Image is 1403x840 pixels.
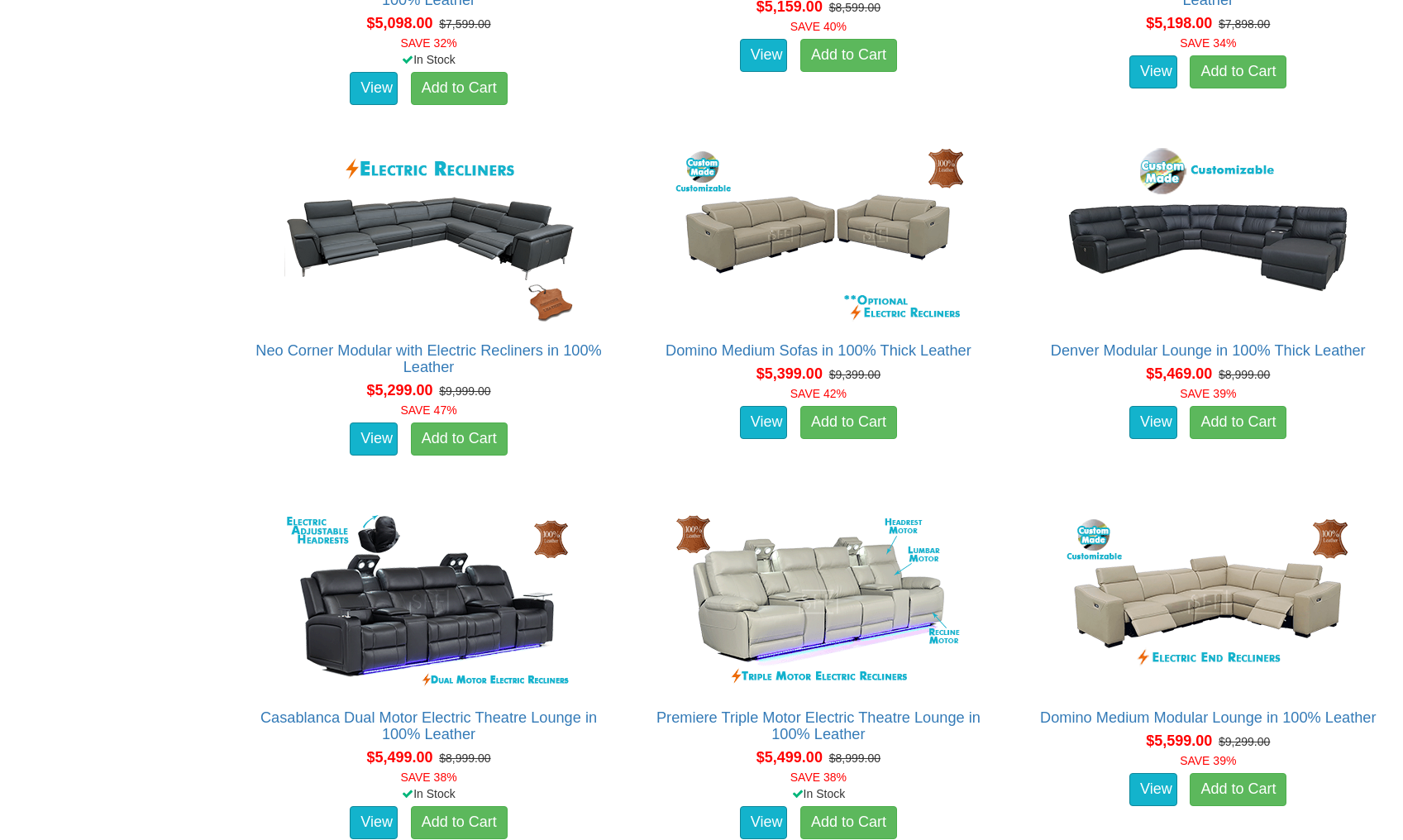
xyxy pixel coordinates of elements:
font: SAVE 38% [790,771,847,784]
del: $7,898.00 [1219,17,1270,31]
span: $5,399.00 [756,365,823,382]
a: Add to Cart [411,806,508,839]
font: SAVE 39% [1180,387,1236,400]
a: View [350,72,398,105]
del: $9,399.00 [829,368,880,381]
a: Premiere Triple Motor Electric Theatre Lounge in 100% Leather [656,709,981,742]
span: $5,098.00 [366,15,432,31]
del: $8,999.00 [1219,368,1270,381]
a: Neo Corner Modular with Electric Recliners in 100% Leather [255,342,601,375]
font: SAVE 32% [400,36,456,50]
div: In Stock [632,785,1004,802]
font: SAVE 47% [400,403,456,417]
a: Denver Modular Lounge in 100% Thick Leather [1051,342,1366,359]
a: Domino Medium Modular Lounge in 100% Leather [1040,709,1376,726]
span: $5,599.00 [1146,733,1212,749]
a: View [1129,406,1177,439]
a: Add to Cart [800,806,897,839]
a: Add to Cart [411,422,508,456]
a: View [350,806,398,839]
del: $7,599.00 [439,17,490,31]
img: Domino Medium Modular Lounge in 100% Leather [1059,511,1357,693]
del: $9,299.00 [1219,735,1270,748]
span: $5,198.00 [1146,15,1212,31]
img: Casablanca Dual Motor Electric Theatre Lounge in 100% Leather [280,511,578,693]
img: Premiere Triple Motor Electric Theatre Lounge in 100% Leather [670,511,967,693]
a: View [1129,55,1177,88]
a: Add to Cart [1190,55,1286,88]
a: Casablanca Dual Motor Electric Theatre Lounge in 100% Leather [260,709,597,742]
del: $8,999.00 [439,752,490,765]
div: In Stock [243,785,614,802]
a: Add to Cart [411,72,508,105]
del: $9,999.00 [439,384,490,398]
a: Add to Cart [800,39,897,72]
div: In Stock [243,51,614,68]
font: SAVE 42% [790,387,847,400]
font: SAVE 40% [790,20,847,33]
a: View [740,806,788,839]
img: Domino Medium Sofas in 100% Thick Leather [670,144,967,326]
font: SAVE 38% [400,771,456,784]
del: $8,599.00 [829,1,880,14]
a: Domino Medium Sofas in 100% Thick Leather [666,342,971,359]
span: $5,299.00 [366,382,432,399]
a: View [740,406,788,439]
a: Add to Cart [1190,406,1286,439]
a: View [1129,773,1177,806]
a: Add to Cart [800,406,897,439]
img: Neo Corner Modular with Electric Recliners in 100% Leather [280,144,578,326]
span: $5,499.00 [366,749,432,766]
span: $5,469.00 [1146,365,1212,382]
img: Denver Modular Lounge in 100% Thick Leather [1059,144,1357,326]
a: View [350,422,398,456]
font: SAVE 34% [1180,36,1236,50]
a: View [740,39,788,72]
del: $8,999.00 [829,752,880,765]
a: Add to Cart [1190,773,1286,806]
font: SAVE 39% [1180,754,1236,767]
span: $5,499.00 [756,749,823,766]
